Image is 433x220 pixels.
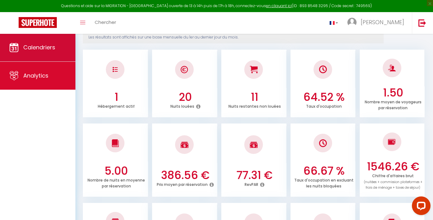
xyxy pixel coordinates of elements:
span: [PERSON_NAME] [361,18,404,26]
span: Chercher [95,19,116,25]
p: Taux d'occupation [306,102,342,109]
span: Calendriers [23,43,55,51]
img: ... [347,18,357,27]
span: Analytics [23,72,48,79]
p: RevPAR [245,181,258,187]
span: (nuitées + commission plateformes + frais de ménage + taxes de séjour) [364,180,422,190]
img: NO IMAGE [319,139,327,147]
h3: 5.00 [86,164,146,177]
h3: 77.31 € [224,169,285,182]
p: Chiffre d'affaires brut [364,172,422,190]
h3: 1546.26 € [363,160,423,173]
h3: 64.52 % [294,91,354,104]
h3: 20 [155,91,215,104]
a: en cliquant ici [266,3,292,8]
a: Chercher [90,12,121,34]
p: Hébergement actif [98,102,135,109]
h3: 66.67 % [294,164,354,177]
h3: 11 [224,91,285,104]
p: Nombre moyen de voyageurs par réservation [365,98,422,110]
iframe: LiveChat chat widget [407,194,433,220]
p: Nuits restantes non louées [228,102,281,109]
img: Super Booking [19,17,57,28]
p: Nombre de nuits en moyenne par réservation [88,176,145,189]
img: NO IMAGE [113,67,118,72]
p: Superhote n'est pas une solution de comptabilité. La fonction Analytics vous permet d'avoir une v... [88,29,378,40]
img: NO IMAGE [388,138,396,146]
p: Nuits louées [170,102,194,109]
p: Prix moyen par réservation [157,181,208,187]
p: Taux d'occupation en excluant les nuits bloquées [294,176,354,189]
img: logout [418,19,426,27]
a: ... [PERSON_NAME] [343,12,412,34]
h3: 1 [86,91,146,104]
h3: 1.50 [363,86,423,99]
h3: 386.56 € [155,169,215,182]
